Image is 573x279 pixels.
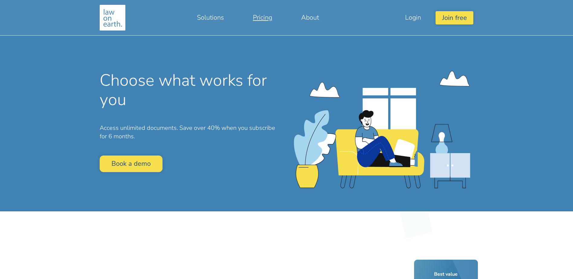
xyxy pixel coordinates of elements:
img: peaceful_place.png [294,71,470,188]
p: Best value [419,269,473,279]
img: Making legal services accessible to everyone, anywhere, anytime [100,5,125,30]
a: Solutions [182,10,238,25]
h1: Choose what works for you [100,71,282,109]
a: Login [391,10,436,25]
a: Pricing [238,10,287,25]
img: diamond_129129.svg [388,194,443,249]
p: Access unlimited documents. Save over 40% when you subscribe for 6 months. [100,124,282,141]
button: Join free [436,11,473,24]
a: About [287,10,333,25]
a: Book a demo [100,156,163,172]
